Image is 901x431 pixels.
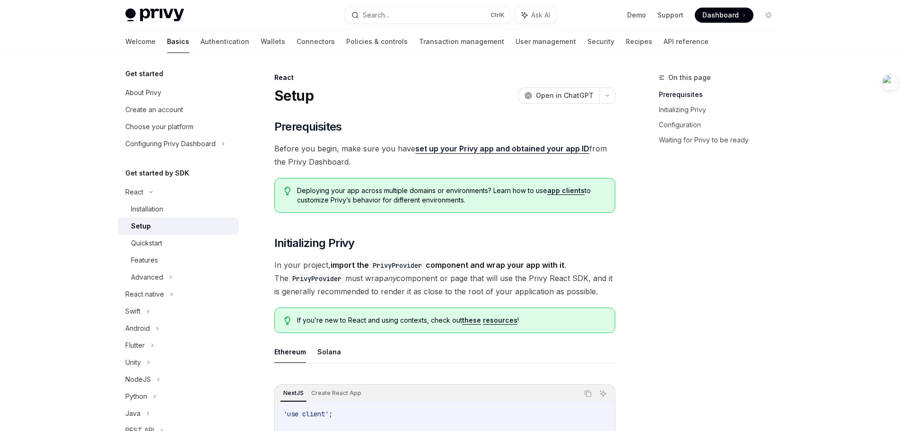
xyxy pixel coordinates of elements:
a: Installation [118,201,239,218]
a: API reference [664,30,709,53]
div: Flutter [125,340,145,351]
span: ; [329,410,332,418]
a: Dashboard [695,8,753,23]
a: Security [587,30,614,53]
a: Policies & controls [346,30,408,53]
a: Basics [167,30,189,53]
div: Python [125,391,147,402]
button: Copy the contents from the code block [582,387,594,400]
a: Recipes [626,30,652,53]
a: Configuration [659,117,784,132]
div: Unity [125,357,141,368]
div: Installation [131,203,163,215]
button: Ethereum [274,341,306,363]
h5: Get started by SDK [125,167,189,179]
span: Prerequisites [274,119,342,134]
span: 'use client' [283,410,329,418]
div: Android [125,323,150,334]
div: Features [131,255,158,266]
img: light logo [125,9,184,22]
a: resources [483,316,517,325]
a: Features [118,252,239,269]
a: Wallets [261,30,285,53]
div: React native [125,289,164,300]
div: Swift [125,306,140,317]
div: Java [125,408,140,419]
code: PrivyProvider [369,260,426,271]
span: Deploying your app across multiple domains or environments? Learn how to use to customize Privy’s... [297,186,605,205]
span: Initializing Privy [274,236,355,251]
a: Support [657,10,683,20]
a: Authentication [201,30,249,53]
div: About Privy [125,87,161,98]
div: NodeJS [125,374,151,385]
div: NextJS [280,387,306,399]
div: Create an account [125,104,183,115]
div: Configuring Privy Dashboard [125,138,216,150]
a: Connectors [297,30,335,53]
svg: Tip [284,187,291,195]
div: Quickstart [131,237,162,249]
a: Create an account [118,101,239,118]
a: Choose your platform [118,118,239,135]
a: Waiting for Privy to be ready [659,132,784,148]
h1: Setup [274,87,314,104]
a: Demo [627,10,646,20]
button: Open in ChatGPT [518,88,599,104]
a: Welcome [125,30,156,53]
a: User management [516,30,576,53]
span: Ask AI [531,10,550,20]
span: On this page [668,72,711,83]
span: In your project, . The must wrap component or page that will use the Privy React SDK, and it is g... [274,258,615,298]
span: Open in ChatGPT [536,91,594,100]
div: Search... [363,9,389,21]
button: Ask AI [597,387,609,400]
a: app clients [547,186,585,195]
span: If you’re new to React and using contexts, check out ! [297,316,605,325]
button: Toggle dark mode [761,8,776,23]
strong: import the component and wrap your app with it [331,260,564,270]
button: Ask AI [515,7,557,24]
svg: Tip [284,317,291,325]
a: Quickstart [118,235,239,252]
span: Ctrl K [490,11,505,19]
a: Prerequisites [659,87,784,102]
a: set up your Privy app and obtained your app ID [415,144,589,154]
div: Setup [131,220,151,232]
div: React [274,73,615,82]
code: PrivyProvider [289,273,345,284]
em: any [384,273,396,283]
div: Create React App [308,387,364,399]
div: Choose your platform [125,121,193,132]
a: these [462,316,481,325]
div: React [125,186,143,198]
div: Advanced [131,272,163,283]
h5: Get started [125,68,163,79]
button: Solana [317,341,341,363]
a: Initializing Privy [659,102,784,117]
span: Dashboard [702,10,739,20]
span: Before you begin, make sure you have from the Privy Dashboard. [274,142,615,168]
a: Transaction management [419,30,504,53]
a: About Privy [118,84,239,101]
a: Setup [118,218,239,235]
button: Search...CtrlK [345,7,510,24]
